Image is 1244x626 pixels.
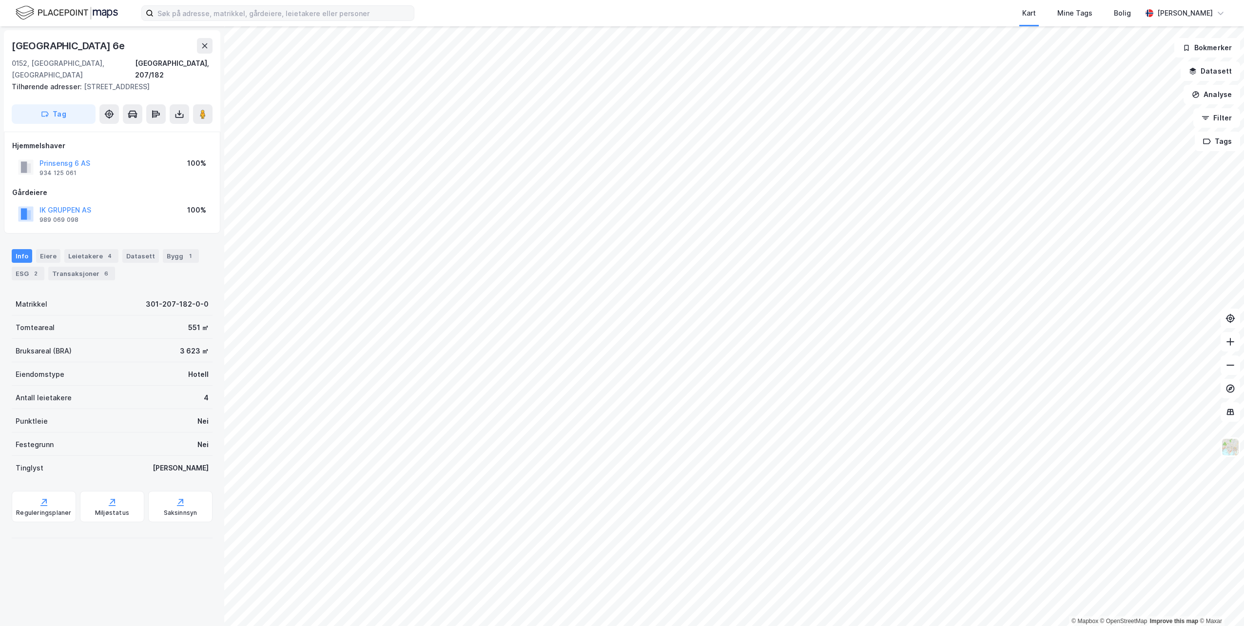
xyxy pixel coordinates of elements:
div: Eiendomstype [16,369,64,380]
div: 2 [31,269,40,278]
div: Kart [1022,7,1036,19]
div: 6 [101,269,111,278]
div: Info [12,249,32,263]
div: 100% [187,204,206,216]
div: 989 069 098 [39,216,78,224]
div: 100% [187,157,206,169]
div: Tinglyst [16,462,43,474]
div: 0152, [GEOGRAPHIC_DATA], [GEOGRAPHIC_DATA] [12,58,135,81]
div: Datasett [122,249,159,263]
div: Miljøstatus [95,509,129,517]
button: Filter [1193,108,1240,128]
div: [PERSON_NAME] [153,462,209,474]
button: Tag [12,104,96,124]
div: Leietakere [64,249,118,263]
button: Bokmerker [1174,38,1240,58]
div: [PERSON_NAME] [1157,7,1213,19]
div: 551 ㎡ [188,322,209,333]
a: OpenStreetMap [1100,618,1147,625]
div: Mine Tags [1057,7,1092,19]
div: Gårdeiere [12,187,212,198]
div: Bygg [163,249,199,263]
button: Tags [1195,132,1240,151]
div: [GEOGRAPHIC_DATA] 6e [12,38,127,54]
div: Festegrunn [16,439,54,450]
input: Søk på adresse, matrikkel, gårdeiere, leietakere eller personer [154,6,414,20]
span: Tilhørende adresser: [12,82,84,91]
button: Datasett [1181,61,1240,81]
div: Nei [197,415,209,427]
div: 4 [204,392,209,404]
a: Improve this map [1150,618,1198,625]
div: [STREET_ADDRESS] [12,81,205,93]
div: Matrikkel [16,298,47,310]
div: 934 125 061 [39,169,77,177]
img: logo.f888ab2527a4732fd821a326f86c7f29.svg [16,4,118,21]
div: 301-207-182-0-0 [146,298,209,310]
div: Transaksjoner [48,267,115,280]
div: Antall leietakere [16,392,72,404]
div: Nei [197,439,209,450]
div: 3 623 ㎡ [180,345,209,357]
div: Bruksareal (BRA) [16,345,72,357]
div: Bolig [1114,7,1131,19]
button: Analyse [1184,85,1240,104]
div: Hotell [188,369,209,380]
div: Punktleie [16,415,48,427]
div: 1 [185,251,195,261]
a: Mapbox [1071,618,1098,625]
div: Tomteareal [16,322,55,333]
div: [GEOGRAPHIC_DATA], 207/182 [135,58,213,81]
div: 4 [105,251,115,261]
div: ESG [12,267,44,280]
img: Z [1221,438,1240,456]
div: Reguleringsplaner [16,509,71,517]
div: Eiere [36,249,60,263]
iframe: Chat Widget [1195,579,1244,626]
div: Saksinnsyn [164,509,197,517]
div: Hjemmelshaver [12,140,212,152]
div: Kontrollprogram for chat [1195,579,1244,626]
